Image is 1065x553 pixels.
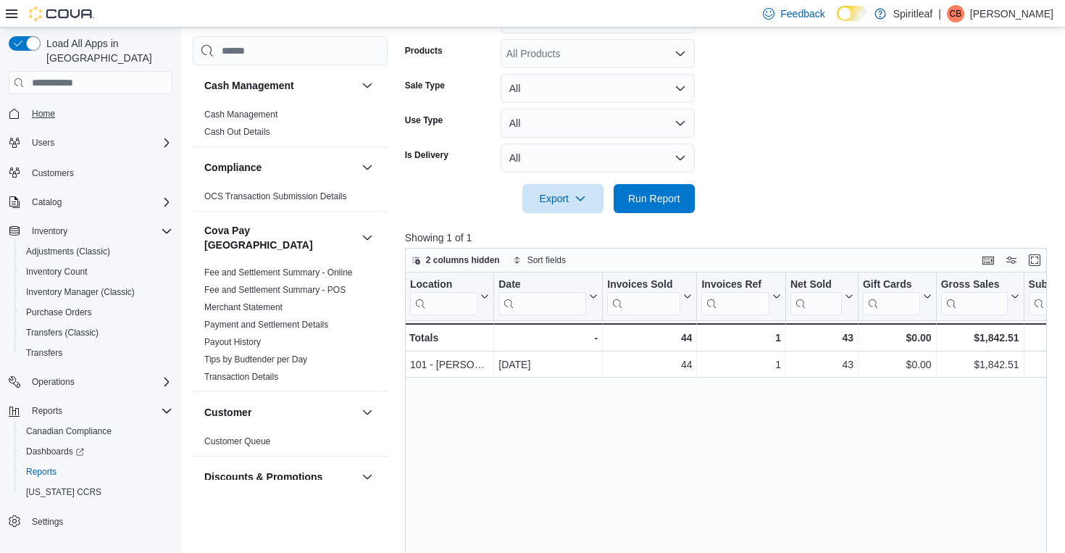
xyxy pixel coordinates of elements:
[863,278,932,315] button: Gift Cards
[26,513,69,531] a: Settings
[790,278,842,315] div: Net Sold
[14,323,178,343] button: Transfers (Classic)
[410,278,477,292] div: Location
[20,344,68,362] a: Transfers
[607,278,680,315] div: Invoices Sold
[940,278,1007,315] div: Gross Sales
[204,470,356,484] button: Discounts & Promotions
[790,356,853,373] div: 43
[14,262,178,282] button: Inventory Count
[193,264,388,391] div: Cova Pay [GEOGRAPHIC_DATA]
[204,436,270,446] a: Customer Queue
[863,329,932,346] div: $0.00
[204,354,307,365] a: Tips by Budtender per Day
[14,302,178,323] button: Purchase Orders
[893,5,932,22] p: Spiritleaf
[359,77,376,94] button: Cash Management
[405,80,445,91] label: Sale Type
[20,304,98,321] a: Purchase Orders
[26,512,172,531] span: Settings
[26,134,60,151] button: Users
[20,263,93,280] a: Inventory Count
[204,160,262,175] h3: Compliance
[940,356,1019,373] div: $1,842.51
[498,329,598,346] div: -
[507,251,572,269] button: Sort fields
[14,282,178,302] button: Inventory Manager (Classic)
[20,443,90,460] a: Dashboards
[359,468,376,486] button: Discounts & Promotions
[26,425,112,437] span: Canadian Compliance
[950,5,962,22] span: CB
[204,320,328,330] a: Payment and Settlement Details
[32,405,62,417] span: Reports
[980,251,997,269] button: Keyboard shortcuts
[20,324,104,341] a: Transfers (Classic)
[498,278,598,315] button: Date
[701,278,780,315] button: Invoices Ref
[3,133,178,153] button: Users
[32,196,62,208] span: Catalog
[32,137,54,149] span: Users
[20,243,116,260] a: Adjustments (Classic)
[790,278,853,315] button: Net Sold
[20,463,62,481] a: Reports
[3,511,178,532] button: Settings
[26,194,172,211] span: Catalog
[837,6,867,21] input: Dark Mode
[701,278,769,315] div: Invoices Ref
[193,188,388,211] div: Compliance
[607,356,692,373] div: 44
[204,285,346,295] a: Fee and Settlement Summary - POS
[674,48,686,59] button: Open list of options
[204,267,353,278] a: Fee and Settlement Summary - Online
[498,278,586,292] div: Date
[26,266,88,278] span: Inventory Count
[204,405,251,420] h3: Customer
[204,470,322,484] h3: Discounts & Promotions
[1026,251,1043,269] button: Enter fullscreen
[26,307,92,318] span: Purchase Orders
[204,302,283,312] a: Merchant Statement
[20,263,172,280] span: Inventory Count
[20,443,172,460] span: Dashboards
[26,134,172,151] span: Users
[14,241,178,262] button: Adjustments (Classic)
[26,373,80,391] button: Operations
[26,194,67,211] button: Catalog
[32,516,63,528] span: Settings
[26,373,172,391] span: Operations
[20,344,172,362] span: Transfers
[405,149,448,161] label: Is Delivery
[20,304,172,321] span: Purchase Orders
[14,441,178,462] a: Dashboards
[938,5,941,22] p: |
[20,423,117,440] a: Canadian Compliance
[501,74,695,103] button: All
[3,372,178,392] button: Operations
[26,446,84,457] span: Dashboards
[204,109,277,120] a: Cash Management
[204,223,356,252] h3: Cova Pay [GEOGRAPHIC_DATA]
[410,356,489,373] div: 101 - [PERSON_NAME]
[607,278,680,292] div: Invoices Sold
[14,421,178,441] button: Canadian Compliance
[501,109,695,138] button: All
[359,404,376,421] button: Customer
[193,433,388,456] div: Customer
[863,278,920,292] div: Gift Cards
[628,191,680,206] span: Run Report
[204,127,270,137] a: Cash Out Details
[26,327,99,338] span: Transfers (Classic)
[837,21,838,22] span: Dark Mode
[940,329,1019,346] div: $1,842.51
[531,184,595,213] span: Export
[3,162,178,183] button: Customers
[204,160,356,175] button: Compliance
[20,483,107,501] a: [US_STATE] CCRS
[26,105,61,122] a: Home
[26,402,172,420] span: Reports
[26,223,172,240] span: Inventory
[204,78,294,93] h3: Cash Management
[20,243,172,260] span: Adjustments (Classic)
